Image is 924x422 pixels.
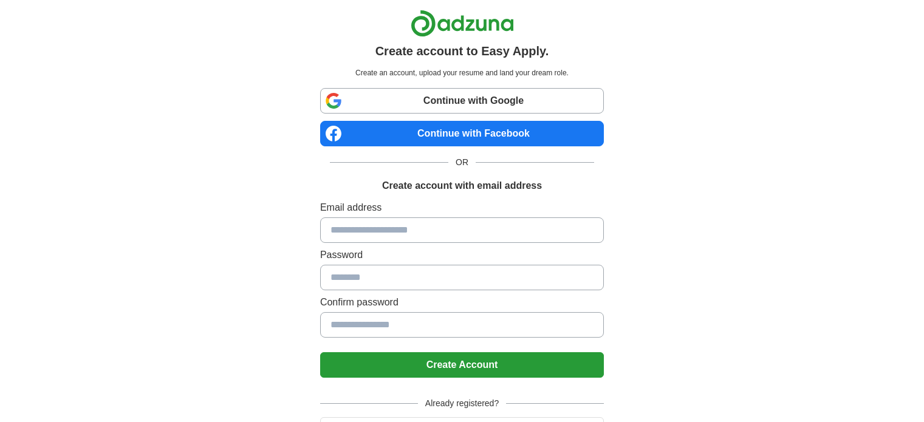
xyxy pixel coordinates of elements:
button: Create Account [320,352,604,378]
img: Adzuna logo [411,10,514,37]
label: Password [320,248,604,262]
a: Continue with Facebook [320,121,604,146]
p: Create an account, upload your resume and land your dream role. [323,67,601,78]
h1: Create account with email address [382,179,542,193]
span: Already registered? [418,397,506,410]
a: Continue with Google [320,88,604,114]
h1: Create account to Easy Apply. [375,42,549,60]
label: Email address [320,200,604,215]
label: Confirm password [320,295,604,310]
span: OR [448,156,476,169]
